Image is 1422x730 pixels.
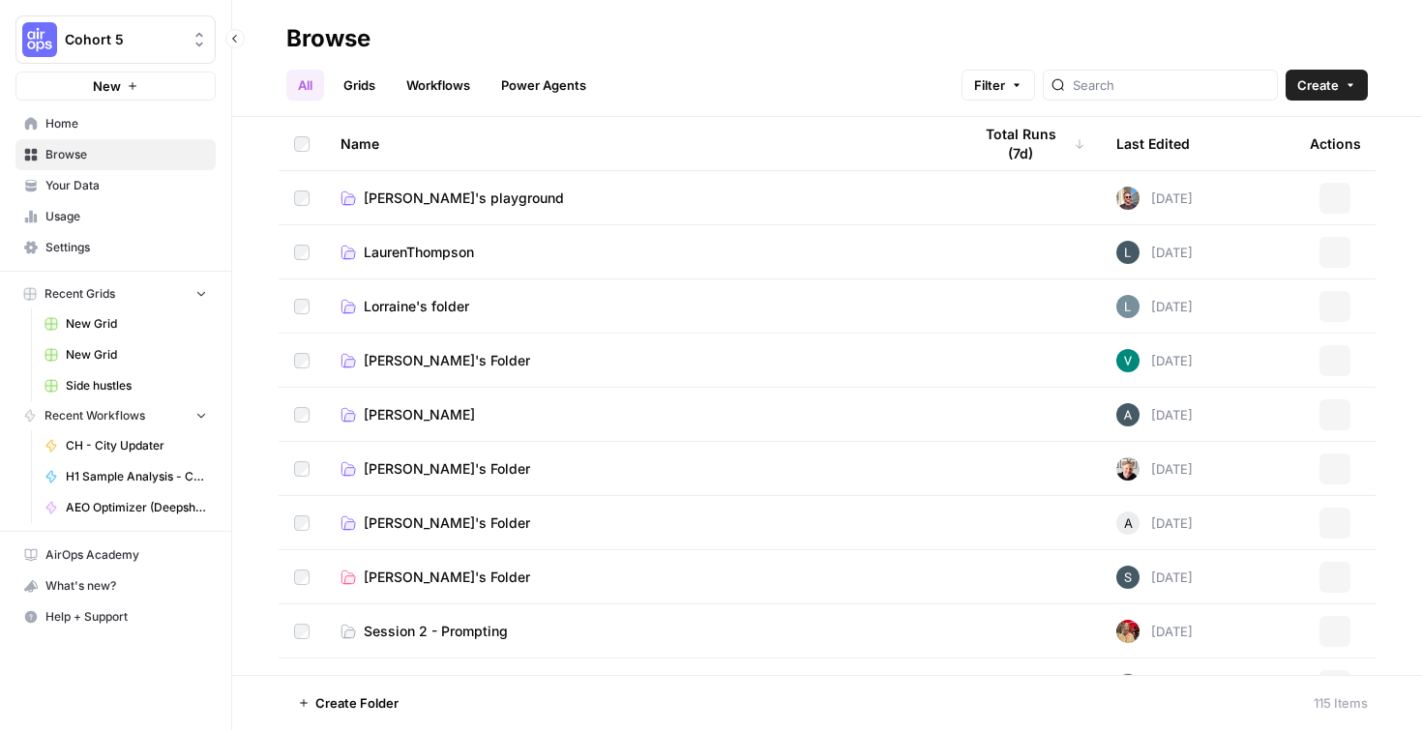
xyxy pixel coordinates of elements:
[15,570,216,601] button: What's new?
[315,693,399,713] span: Create Folder
[45,208,207,225] span: Usage
[1116,511,1193,535] div: [DATE]
[36,492,216,523] a: AEO Optimizer (Deepshikha)
[45,146,207,163] span: Browse
[1116,241,1193,264] div: [DATE]
[1116,117,1190,170] div: Last Edited
[962,70,1035,101] button: Filter
[364,459,530,479] span: [PERSON_NAME]'s Folder
[44,407,145,424] span: Recent Workflows
[341,568,940,587] a: [PERSON_NAME]'s Folder
[45,239,207,256] span: Settings
[36,308,216,339] a: New Grid
[364,351,530,370] span: [PERSON_NAME]'s Folder
[1116,403,1140,426] img: 68eax6o9931tp367ot61l5pewa28
[15,540,216,570] a: AirOps Academy
[16,571,215,600] div: What's new?
[332,70,387,101] a: Grids
[44,285,115,303] span: Recent Grids
[364,297,469,316] span: Lorraine's folder
[341,243,940,262] a: LaurenThompson
[1116,566,1193,589] div: [DATE]
[364,405,475,424] span: [PERSON_NAME]
[15,72,216,101] button: New
[364,513,530,533] span: [PERSON_NAME]'s Folder
[22,22,57,57] img: Cohort 5 Logo
[15,401,216,430] button: Recent Workflows
[1116,187,1140,210] img: 12lpmarulu2z3pnc3j6nly8e5680
[364,243,474,262] span: LaurenThompson
[1116,674,1193,697] div: [DATE]
[36,430,216,461] a: CH - City Updater
[45,546,207,564] span: AirOps Academy
[66,468,207,485] span: H1 Sample Analysis - CRG - COMPLETE
[1073,75,1269,95] input: Search
[1297,75,1339,95] span: Create
[36,339,216,370] a: New Grid
[286,70,324,101] a: All
[1314,693,1368,713] div: 115 Items
[15,108,216,139] a: Home
[65,30,182,49] span: Cohort 5
[489,70,598,101] a: Power Agents
[1116,620,1193,643] div: [DATE]
[1116,674,1140,697] img: r24b6keouon8mlof60ptx1lwn1nq
[15,601,216,632] button: Help + Support
[45,177,207,194] span: Your Data
[286,687,410,718] button: Create Folder
[66,315,207,333] span: New Grid
[1116,295,1140,318] img: lv9aeu8m5xbjlu53qhb6bdsmtbjy
[1124,513,1133,533] span: A
[15,170,216,201] a: Your Data
[341,351,940,370] a: [PERSON_NAME]'s Folder
[971,117,1085,170] div: Total Runs (7d)
[974,75,1005,95] span: Filter
[1116,241,1140,264] img: eo9lktsprry8209vkn7ycobjpxcc
[364,568,530,587] span: [PERSON_NAME]'s Folder
[341,189,940,208] a: [PERSON_NAME]'s playground
[341,513,940,533] a: [PERSON_NAME]'s Folder
[66,346,207,364] span: New Grid
[341,622,940,641] a: Session 2 - Prompting
[341,297,940,316] a: Lorraine's folder
[364,189,564,208] span: [PERSON_NAME]'s playground
[93,76,121,96] span: New
[1116,620,1140,643] img: exl12kjf8yrej6cnedix31pud7gv
[1116,566,1140,589] img: l7wc9lttar9mml2em7ssp1le7bvz
[66,437,207,454] span: CH - City Updater
[1286,70,1368,101] button: Create
[15,139,216,170] a: Browse
[66,377,207,394] span: Side hustles
[66,499,207,516] span: AEO Optimizer (Deepshikha)
[1116,457,1193,481] div: [DATE]
[1116,349,1140,372] img: 935t5o3ujyg5cl1tvksx6hltjbvk
[286,23,370,54] div: Browse
[1116,349,1193,372] div: [DATE]
[45,608,207,626] span: Help + Support
[395,70,482,101] a: Workflows
[1116,403,1193,426] div: [DATE]
[341,459,940,479] a: [PERSON_NAME]'s Folder
[36,370,216,401] a: Side hustles
[364,622,508,641] span: Session 2 - Prompting
[45,115,207,132] span: Home
[15,201,216,232] a: Usage
[1116,187,1193,210] div: [DATE]
[15,279,216,308] button: Recent Grids
[1116,457,1140,481] img: 2o0kkxn9fh134egdy59ddfshx893
[341,405,940,424] a: [PERSON_NAME]
[1310,117,1361,170] div: Actions
[341,117,940,170] div: Name
[1116,295,1193,318] div: [DATE]
[36,461,216,492] a: H1 Sample Analysis - CRG - COMPLETE
[15,232,216,263] a: Settings
[15,15,216,64] button: Workspace: Cohort 5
